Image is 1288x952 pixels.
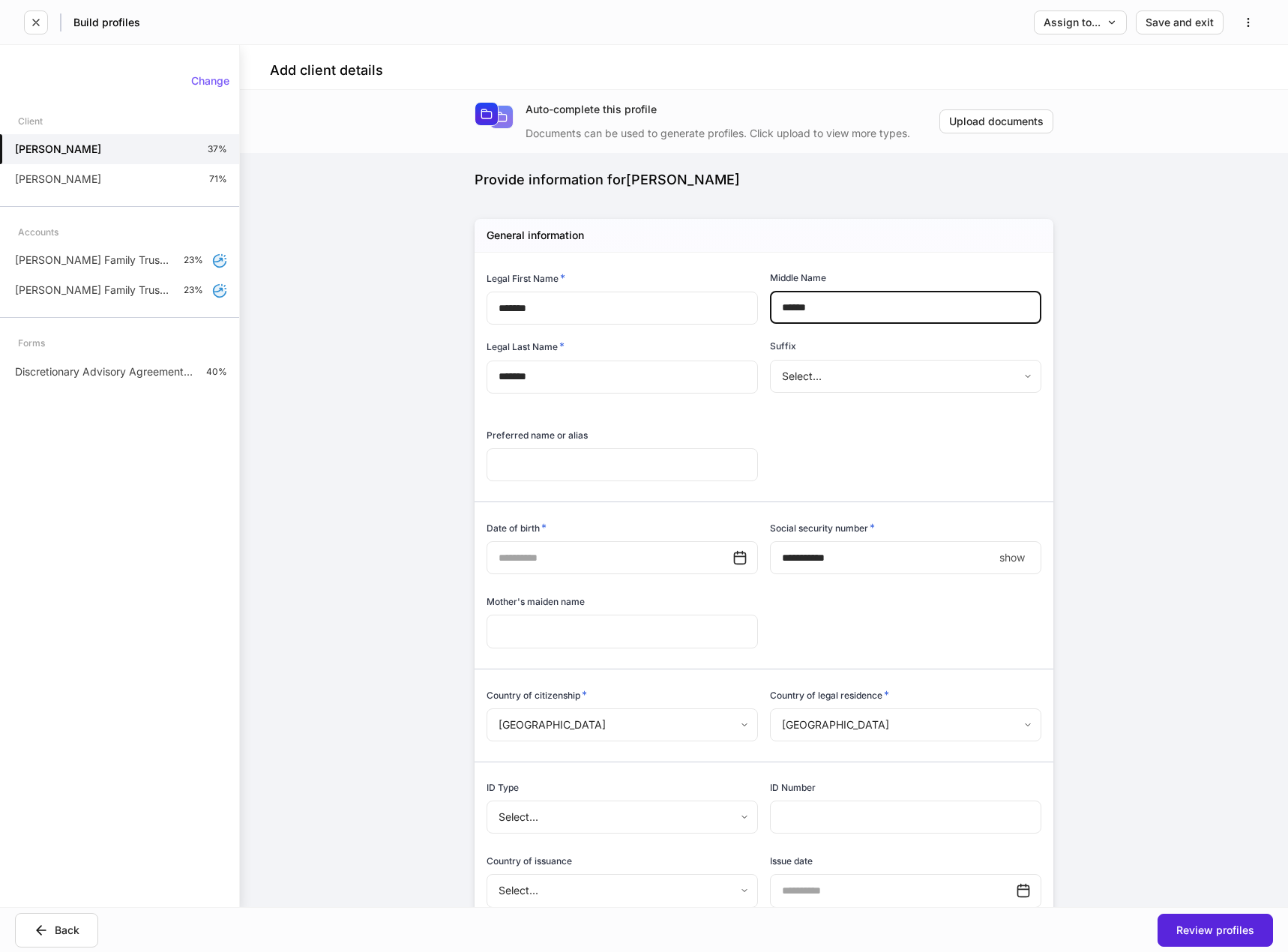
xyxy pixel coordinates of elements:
button: Change [181,69,239,93]
p: 23% [184,254,203,266]
p: 40% [206,366,227,378]
h6: Date of birth [487,520,547,535]
h6: Country of issuance [487,854,572,868]
h6: Country of citizenship [487,687,587,702]
p: Discretionary Advisory Agreement: Client Wrap Fee [15,364,194,379]
h5: General information [487,228,584,243]
div: Provide information for [PERSON_NAME] [475,171,1053,189]
button: Review profiles [1158,914,1273,947]
p: [PERSON_NAME] Family Trust - XV90484 [15,253,172,268]
div: Accounts [18,219,58,245]
h6: Mother's maiden name [487,594,585,609]
h6: Legal First Name [487,271,565,286]
div: Select... [487,801,757,834]
h4: Add client details [270,61,383,79]
h6: Country of legal residence [770,687,889,702]
div: Upload documents [949,116,1044,127]
div: [GEOGRAPHIC_DATA] [770,708,1041,741]
h6: Social security number [770,520,875,535]
p: 37% [208,143,227,155]
p: show [999,550,1025,565]
div: Review profiles [1176,925,1254,936]
div: Select... [487,874,757,907]
h5: [PERSON_NAME] [15,142,101,157]
div: Forms [18,330,45,356]
button: Save and exit [1136,10,1224,34]
h6: ID Type [487,780,519,795]
h6: ID Number [770,780,816,795]
p: [PERSON_NAME] [15,172,101,187]
button: Assign to... [1034,10,1127,34]
h6: Middle Name [770,271,826,285]
button: Back [15,913,98,948]
div: Documents can be used to generate profiles. Click upload to view more types. [526,117,939,141]
div: Assign to... [1044,17,1117,28]
div: Back [34,923,79,938]
p: 23% [184,284,203,296]
h6: Issue date [770,854,813,868]
p: [PERSON_NAME] Family Trust - XV90571 [15,283,172,298]
h5: Build profiles [73,15,140,30]
div: Select... [770,360,1041,393]
h6: Preferred name or alias [487,428,588,442]
h6: Legal Last Name [487,339,565,354]
div: Client [18,108,43,134]
div: Auto-complete this profile [526,102,939,117]
div: [GEOGRAPHIC_DATA] [487,708,757,741]
div: Save and exit [1146,17,1214,28]
p: 71% [209,173,227,185]
h6: Suffix [770,339,796,353]
div: Change [191,76,229,86]
button: Upload documents [939,109,1053,133]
